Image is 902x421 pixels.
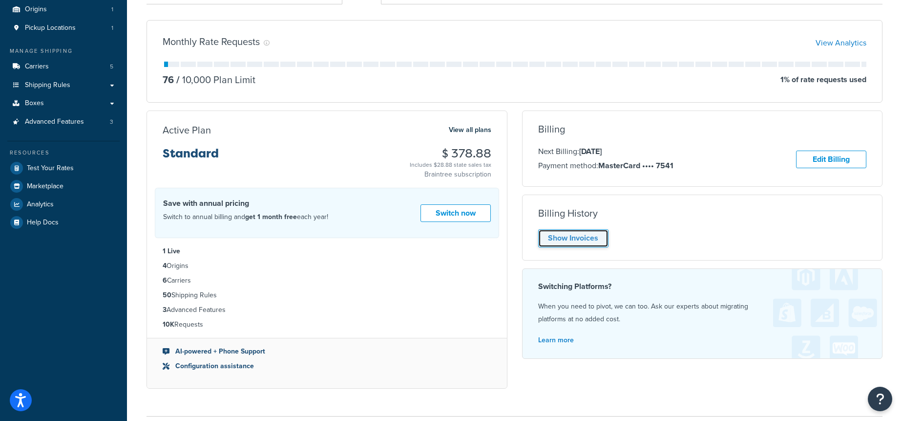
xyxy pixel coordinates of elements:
[163,125,211,135] h3: Active Plan
[7,214,120,231] a: Help Docs
[25,118,84,126] span: Advanced Features
[7,149,120,157] div: Resources
[538,124,565,134] h3: Billing
[7,94,120,112] a: Boxes
[163,290,491,301] li: Shipping Rules
[163,261,491,271] li: Origins
[163,73,174,87] p: 76
[25,24,76,32] span: Pickup Locations
[25,63,49,71] span: Carriers
[163,305,491,315] li: Advanced Features
[111,5,113,14] span: 1
[163,211,328,223] p: Switch to annual billing and each year!
[579,146,602,157] strong: [DATE]
[27,182,63,191] span: Marketplace
[245,212,297,222] strong: get 1 month free
[163,36,260,47] h3: Monthly Rate Requests
[27,219,59,227] span: Help Docs
[111,24,113,32] span: 1
[163,275,167,286] strong: 6
[7,19,120,37] a: Pickup Locations 1
[7,47,120,55] div: Manage Shipping
[163,346,491,357] li: AI-powered + Phone Support
[7,0,120,19] li: Origins
[449,124,491,136] a: View all plans
[538,229,608,247] a: Show Invoices
[176,72,180,87] span: /
[7,0,120,19] a: Origins 1
[538,159,673,172] p: Payment method:
[163,198,328,209] h4: Save with annual pricing
[174,73,255,87] p: 10,000 Plan Limit
[598,160,673,171] strong: MasterCard •••• 7541
[163,361,491,372] li: Configuration assistance
[25,99,44,108] span: Boxes
[7,58,120,76] a: Carriers 5
[420,204,491,222] a: Switch now
[410,170,491,179] p: Braintree subscription
[7,58,120,76] li: Carriers
[816,37,866,48] a: View Analytics
[163,319,491,330] li: Requests
[163,290,171,300] strong: 50
[163,275,491,286] li: Carriers
[163,305,167,315] strong: 3
[110,63,113,71] span: 5
[796,151,866,169] a: Edit Billing
[7,113,120,131] li: Advanced Features
[163,319,174,330] strong: 10K
[7,19,120,37] li: Pickup Locations
[538,145,673,158] p: Next Billing:
[538,208,598,219] h3: Billing History
[7,76,120,94] a: Shipping Rules
[163,147,219,168] h3: Standard
[410,147,491,160] h3: $ 378.88
[163,246,180,256] strong: 1 Live
[110,118,113,126] span: 3
[27,200,54,209] span: Analytics
[538,335,574,345] a: Learn more
[25,81,70,89] span: Shipping Rules
[7,113,120,131] a: Advanced Features 3
[538,300,867,326] p: When you need to pivot, we can too. Ask our experts about migrating platforms at no added cost.
[25,5,47,14] span: Origins
[538,281,867,292] h4: Switching Platforms?
[27,164,74,173] span: Test Your Rates
[780,73,866,87] p: 1 % of rate requests used
[7,196,120,213] a: Analytics
[7,159,120,177] a: Test Your Rates
[7,177,120,195] a: Marketplace
[868,387,892,411] button: Open Resource Center
[410,160,491,170] div: Includes $28.88 state sales tax
[163,261,167,271] strong: 4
